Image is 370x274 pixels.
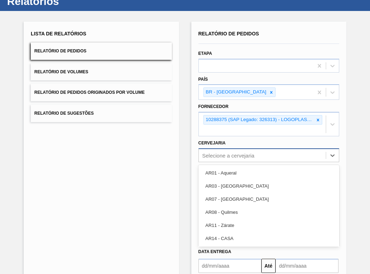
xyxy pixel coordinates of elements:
div: AR01 - Aqueral [198,166,339,179]
div: BR - [GEOGRAPHIC_DATA] [204,88,267,97]
div: AR1P - Acópios Externos MTA [198,245,339,258]
label: Etapa [198,51,212,56]
span: Lista de Relatórios [31,31,86,36]
div: 10288375 (SAP Legado: 326313) - LOGOPLASTE DO BRASIL LTDA [204,115,314,124]
input: dd/mm/aaaa [276,259,339,273]
div: AR03 - [GEOGRAPHIC_DATA] [198,179,339,193]
div: AR08 - Quilmes [198,206,339,219]
span: Data Entrega [198,249,231,254]
span: Relatório de Volumes [34,69,88,74]
button: Relatório de Pedidos [31,42,172,60]
button: Relatório de Sugestões [31,105,172,122]
div: AR07 - [GEOGRAPHIC_DATA] [198,193,339,206]
span: Relatório de Pedidos [34,48,86,53]
span: Relatório de Pedidos Originados por Volume [34,90,145,95]
input: dd/mm/aaaa [198,259,261,273]
button: Relatório de Pedidos Originados por Volume [31,84,172,101]
button: Até [261,259,276,273]
label: Fornecedor [198,104,229,109]
div: Selecione a cervejaria [202,152,255,158]
span: Relatório de Sugestões [34,111,94,116]
span: Relatório de Pedidos [198,31,259,36]
label: Cervejaria [198,141,226,145]
div: AR14 - CASA [198,232,339,245]
div: AR11 - Zárate [198,219,339,232]
label: País [198,77,208,82]
button: Relatório de Volumes [31,63,172,81]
